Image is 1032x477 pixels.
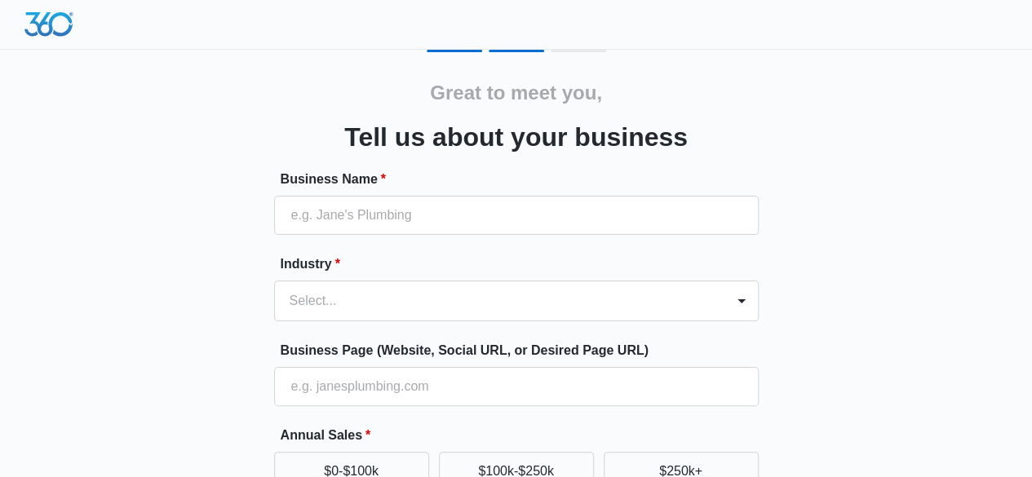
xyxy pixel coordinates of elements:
label: Business Name [281,170,765,189]
label: Industry [281,254,765,274]
h3: Tell us about your business [344,117,688,157]
input: e.g. janesplumbing.com [274,367,759,406]
h2: Great to meet you, [430,78,602,108]
label: Annual Sales [281,426,765,445]
input: e.g. Jane's Plumbing [274,196,759,235]
label: Business Page (Website, Social URL, or Desired Page URL) [281,341,765,360]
